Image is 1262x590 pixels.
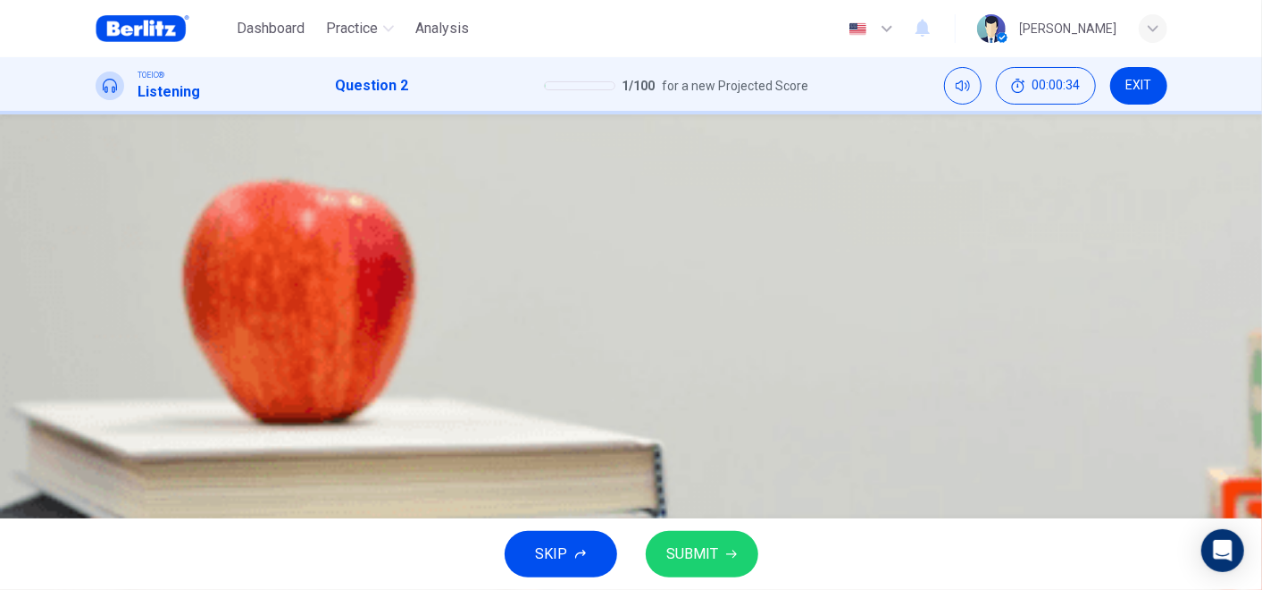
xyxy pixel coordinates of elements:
[1201,529,1244,572] div: Open Intercom Messenger
[1125,79,1151,93] span: EXIT
[663,75,809,97] span: for a new Projected Score
[138,81,201,103] h1: Listening
[536,542,568,567] span: SKIP
[505,531,617,577] button: SKIP
[996,67,1096,105] button: 00:00:34
[1020,18,1117,39] div: [PERSON_NAME]
[996,67,1096,105] div: Hide
[415,18,469,39] span: Analysis
[1032,79,1081,93] span: 00:00:34
[623,75,656,97] span: 1 / 100
[336,75,409,97] h1: Question 2
[319,13,401,45] button: Practice
[944,67,982,105] div: Mute
[408,13,476,45] button: Analysis
[96,11,230,46] a: Berlitz Brasil logo
[847,22,869,36] img: en
[1110,67,1167,105] button: EXIT
[977,14,1006,43] img: Profile picture
[138,69,165,81] span: TOEIC®
[96,11,189,46] img: Berlitz Brasil logo
[646,531,758,577] button: SUBMIT
[667,542,719,567] span: SUBMIT
[326,18,378,39] span: Practice
[230,13,312,45] button: Dashboard
[237,18,305,39] span: Dashboard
